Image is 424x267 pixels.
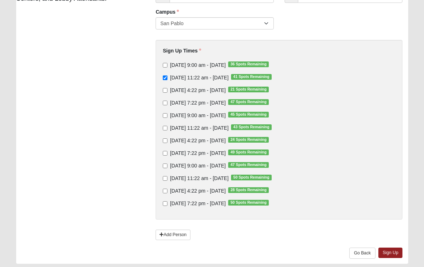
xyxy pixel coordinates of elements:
[228,162,269,168] span: 47 Spots Remaining
[231,124,272,130] span: 43 Spots Remaining
[231,175,272,180] span: 50 Spots Remaining
[170,125,229,131] span: [DATE] 11:22 am - [DATE]
[163,88,167,93] input: [DATE] 4:22 pm - [DATE]21 Spots Remaining
[349,248,375,259] a: Go Back
[170,100,226,106] span: [DATE] 7:22 pm - [DATE]
[170,62,226,68] span: [DATE] 9:00 am - [DATE]
[163,75,167,80] input: [DATE] 11:22 am - [DATE]41 Spots Remaining
[228,112,269,118] span: 45 Spots Remaining
[228,187,269,193] span: 28 Spots Remaining
[163,101,167,105] input: [DATE] 7:22 pm - [DATE]47 Spots Remaining
[170,163,226,169] span: [DATE] 9:00 am - [DATE]
[163,47,201,54] label: Sign Up Times
[170,138,226,143] span: [DATE] 4:22 pm - [DATE]
[170,150,226,156] span: [DATE] 7:22 pm - [DATE]
[163,138,167,143] input: [DATE] 4:22 pm - [DATE]24 Spots Remaining
[163,176,167,181] input: [DATE] 11:22 am - [DATE]50 Spots Remaining
[231,74,272,80] span: 41 Spots Remaining
[170,75,229,80] span: [DATE] 11:22 am - [DATE]
[156,230,190,240] a: Add Person
[163,113,167,118] input: [DATE] 9:00 am - [DATE]45 Spots Remaining
[228,149,269,155] span: 49 Spots Remaining
[170,175,229,181] span: [DATE] 11:22 am - [DATE]
[170,201,226,206] span: [DATE] 7:22 pm - [DATE]
[228,200,269,206] span: 50 Spots Remaining
[228,61,269,67] span: 36 Spots Remaining
[156,8,179,15] label: Campus
[228,137,269,143] span: 24 Spots Remaining
[170,112,226,118] span: [DATE] 9:00 am - [DATE]
[163,164,167,168] input: [DATE] 9:00 am - [DATE]47 Spots Remaining
[163,63,167,68] input: [DATE] 9:00 am - [DATE]36 Spots Remaining
[378,248,403,258] a: Sign Up
[163,201,167,206] input: [DATE] 7:22 pm - [DATE]50 Spots Remaining
[163,126,167,130] input: [DATE] 11:22 am - [DATE]43 Spots Remaining
[228,87,269,92] span: 21 Spots Remaining
[170,87,226,93] span: [DATE] 4:22 pm - [DATE]
[228,99,269,105] span: 47 Spots Remaining
[170,188,226,194] span: [DATE] 4:22 pm - [DATE]
[163,151,167,156] input: [DATE] 7:22 pm - [DATE]49 Spots Remaining
[163,189,167,193] input: [DATE] 4:22 pm - [DATE]28 Spots Remaining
